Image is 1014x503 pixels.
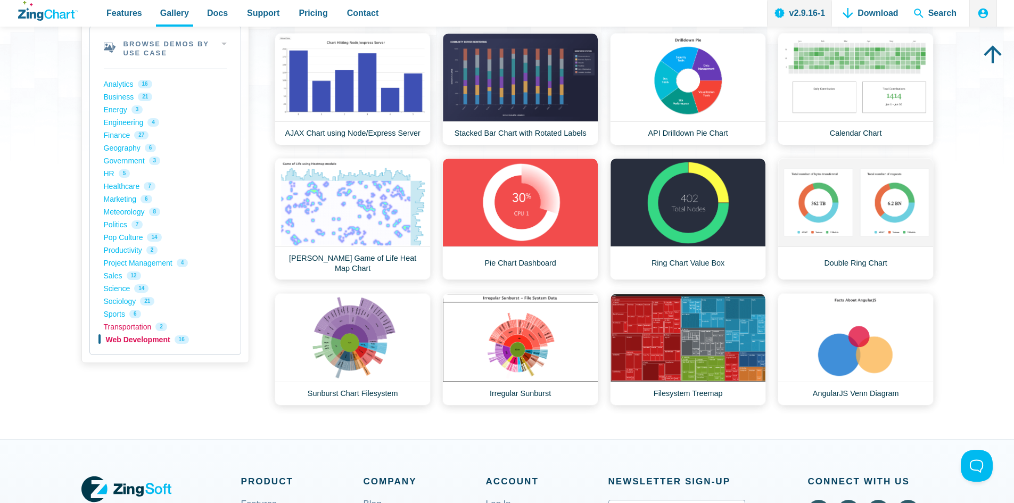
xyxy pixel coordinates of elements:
[160,6,189,20] span: Gallery
[241,474,364,489] span: Product
[442,158,598,280] a: Pie Chart Dashboard
[275,33,431,145] a: AJAX Chart using Node/Express Server
[808,474,933,489] span: Connect With Us
[610,158,766,280] a: Ring Chart Value Box
[610,33,766,145] a: API Drilldown Pie Chart
[442,33,598,145] a: Stacked Bar Chart with Rotated Labels
[778,33,934,145] a: Calendar Chart
[778,158,934,280] a: Double Ring Chart
[364,474,486,489] span: Company
[442,293,598,406] a: Irregular Sunburst
[207,6,228,20] span: Docs
[18,1,78,21] a: ZingChart Logo. Click to return to the homepage
[106,6,142,20] span: Features
[275,158,431,280] a: [PERSON_NAME] Game of Life Heat Map Chart
[247,6,279,20] span: Support
[299,6,327,20] span: Pricing
[275,293,431,406] a: Sunburst Chart Filesystem
[486,474,608,489] span: Account
[347,6,379,20] span: Contact
[608,474,745,489] span: Newsletter Sign‑up
[961,450,993,482] iframe: Toggle Customer Support
[778,293,934,406] a: AngularJS Venn Diagram
[610,293,766,406] a: Filesystem Treemap
[90,26,241,69] h2: Browse Demos By Use Case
